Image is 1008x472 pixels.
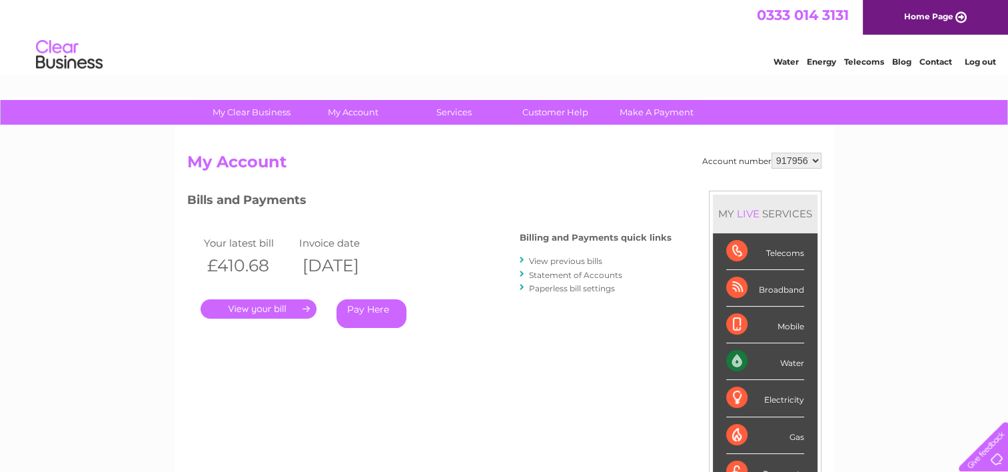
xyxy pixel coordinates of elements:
[298,100,408,125] a: My Account
[529,256,602,266] a: View previous bills
[500,100,610,125] a: Customer Help
[296,234,392,252] td: Invoice date
[336,299,406,328] a: Pay Here
[702,153,821,169] div: Account number
[190,7,819,65] div: Clear Business is a trading name of Verastar Limited (registered in [GEOGRAPHIC_DATA] No. 3667643...
[726,307,804,343] div: Mobile
[197,100,306,125] a: My Clear Business
[201,299,316,319] a: .
[529,270,622,280] a: Statement of Accounts
[520,233,672,243] h4: Billing and Payments quick links
[713,195,817,233] div: MY SERVICES
[757,7,849,23] a: 0333 014 3131
[726,417,804,454] div: Gas
[602,100,712,125] a: Make A Payment
[844,57,884,67] a: Telecoms
[726,270,804,307] div: Broadband
[399,100,509,125] a: Services
[296,252,392,279] th: [DATE]
[892,57,911,67] a: Blog
[187,191,672,214] h3: Bills and Payments
[35,35,103,75] img: logo.png
[964,57,995,67] a: Log out
[726,233,804,270] div: Telecoms
[529,283,615,293] a: Paperless bill settings
[807,57,836,67] a: Energy
[201,234,296,252] td: Your latest bill
[187,153,821,178] h2: My Account
[726,343,804,380] div: Water
[726,380,804,417] div: Electricity
[919,57,952,67] a: Contact
[773,57,799,67] a: Water
[734,207,762,220] div: LIVE
[201,252,296,279] th: £410.68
